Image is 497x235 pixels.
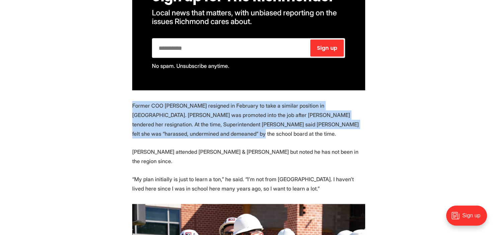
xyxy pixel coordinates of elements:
[310,39,344,56] button: Sign up
[132,174,365,193] p: “My plan initially is just to learn a ton,” he said. “I’m not from [GEOGRAPHIC_DATA]. I haven’t l...
[317,45,337,51] span: Sign up
[152,63,229,69] span: No spam. Unsubscribe anytime.
[152,8,338,26] span: Local news that matters, with unbiased reporting on the issues Richmond cares about.
[132,147,365,166] p: [PERSON_NAME] attended [PERSON_NAME] & [PERSON_NAME] but noted he has not been in the region since.
[440,202,497,235] iframe: portal-trigger
[132,101,365,138] p: Former COO [PERSON_NAME] resigned in February to take a similar position in [GEOGRAPHIC_DATA]. [P...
